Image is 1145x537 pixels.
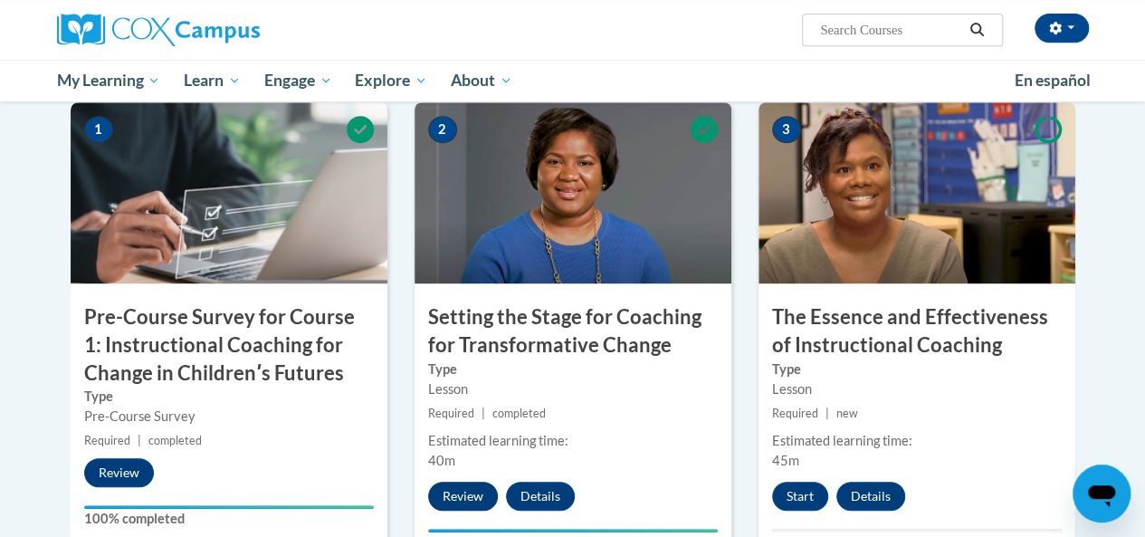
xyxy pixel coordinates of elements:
[772,407,818,420] span: Required
[482,407,485,420] span: |
[825,407,829,420] span: |
[428,379,718,399] div: Lesson
[1015,71,1091,90] span: En español
[45,60,173,101] a: My Learning
[343,60,439,101] a: Explore
[428,407,474,420] span: Required
[57,14,383,46] a: Cox Campus
[84,505,374,509] div: Your progress
[492,407,546,420] span: completed
[428,360,718,379] label: Type
[56,70,160,91] span: My Learning
[71,303,387,387] h3: Pre-Course Survey for Course 1: Instructional Coaching for Change in Childrenʹs Futures
[428,529,718,532] div: Your progress
[759,303,1075,360] h3: The Essence and Effectiveness of Instructional Coaching
[818,19,963,41] input: Search Courses
[355,70,427,91] span: Explore
[759,102,1075,283] img: Course Image
[772,379,1062,399] div: Lesson
[172,60,253,101] a: Learn
[772,453,799,468] span: 45m
[57,14,260,46] img: Cox Campus
[836,482,905,511] button: Details
[184,70,241,91] span: Learn
[439,60,524,101] a: About
[84,509,374,529] label: 100% completed
[1003,62,1102,100] a: En español
[963,19,990,41] button: Search
[1035,14,1089,43] button: Account Settings
[148,434,202,447] span: completed
[428,431,718,451] div: Estimated learning time:
[84,407,374,427] div: Pre-Course Survey
[506,482,575,511] button: Details
[428,453,455,468] span: 40m
[772,116,801,143] span: 3
[772,482,828,511] button: Start
[84,458,154,487] button: Review
[772,431,1062,451] div: Estimated learning time:
[1073,465,1131,523] iframe: Button to launch messaging window
[428,116,457,143] span: 2
[772,360,1062,379] label: Type
[138,434,141,447] span: |
[264,70,332,91] span: Engage
[428,482,498,511] button: Review
[71,102,387,283] img: Course Image
[415,303,731,360] h3: Setting the Stage for Coaching for Transformative Change
[415,102,731,283] img: Course Image
[253,60,344,101] a: Engage
[84,434,130,447] span: Required
[836,407,858,420] span: new
[84,116,113,143] span: 1
[84,387,374,407] label: Type
[43,60,1102,101] div: Main menu
[451,70,512,91] span: About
